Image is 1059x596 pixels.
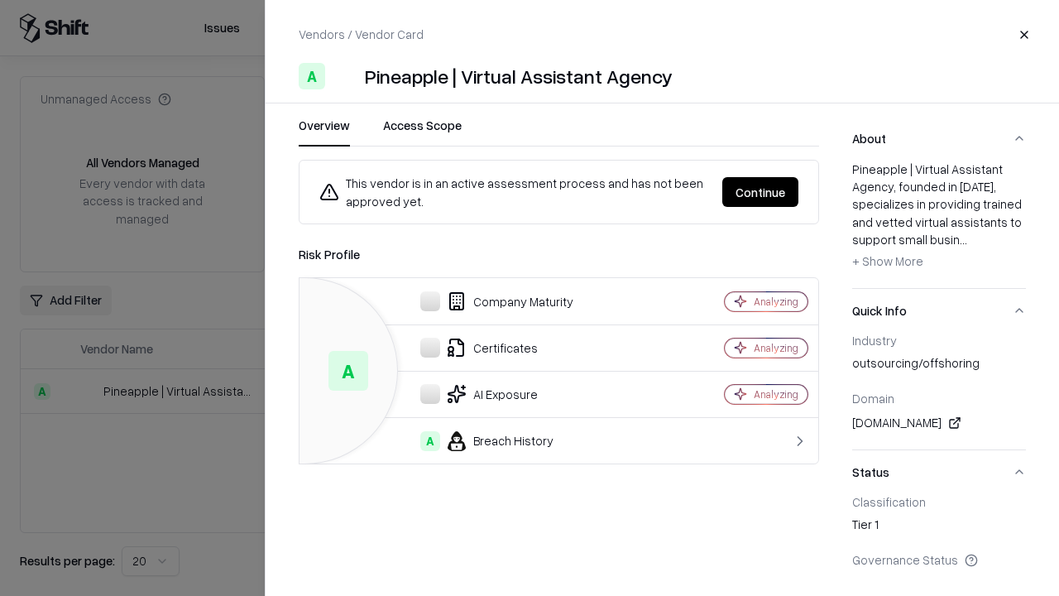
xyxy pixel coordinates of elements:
img: Pineapple | Virtual Assistant Agency [332,63,358,89]
div: Tier 1 [852,516,1026,539]
div: AI Exposure [313,384,667,404]
div: Breach History [313,431,667,451]
button: Quick Info [852,289,1026,333]
div: Pineapple | Virtual Assistant Agency [365,63,673,89]
span: ... [960,232,967,247]
div: outsourcing/offshoring [852,354,1026,377]
div: [DOMAIN_NAME] [852,413,1026,433]
button: Status [852,450,1026,494]
button: Access Scope [383,117,462,147]
div: Classification [852,494,1026,509]
div: Quick Info [852,333,1026,449]
span: + Show More [852,253,923,268]
button: About [852,117,1026,161]
div: Certificates [313,338,667,358]
div: Analyzing [754,387,798,401]
div: A [328,351,368,391]
button: Continue [722,177,798,207]
div: A [420,431,440,451]
div: Industry [852,333,1026,348]
div: Analyzing [754,341,798,355]
div: Domain [852,391,1026,406]
button: Overview [299,117,350,147]
div: Pineapple | Virtual Assistant Agency, founded in [DATE], specializes in providing trained and vet... [852,161,1026,275]
div: About [852,161,1026,288]
div: Risk Profile [299,244,819,264]
div: Company Maturity [313,291,667,311]
div: Governance Status [852,552,1026,567]
div: A [299,63,325,89]
button: + Show More [852,248,923,275]
div: Analyzing [754,295,798,309]
div: This vendor is in an active assessment process and has not been approved yet. [319,174,709,210]
p: Vendors / Vendor Card [299,26,424,43]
